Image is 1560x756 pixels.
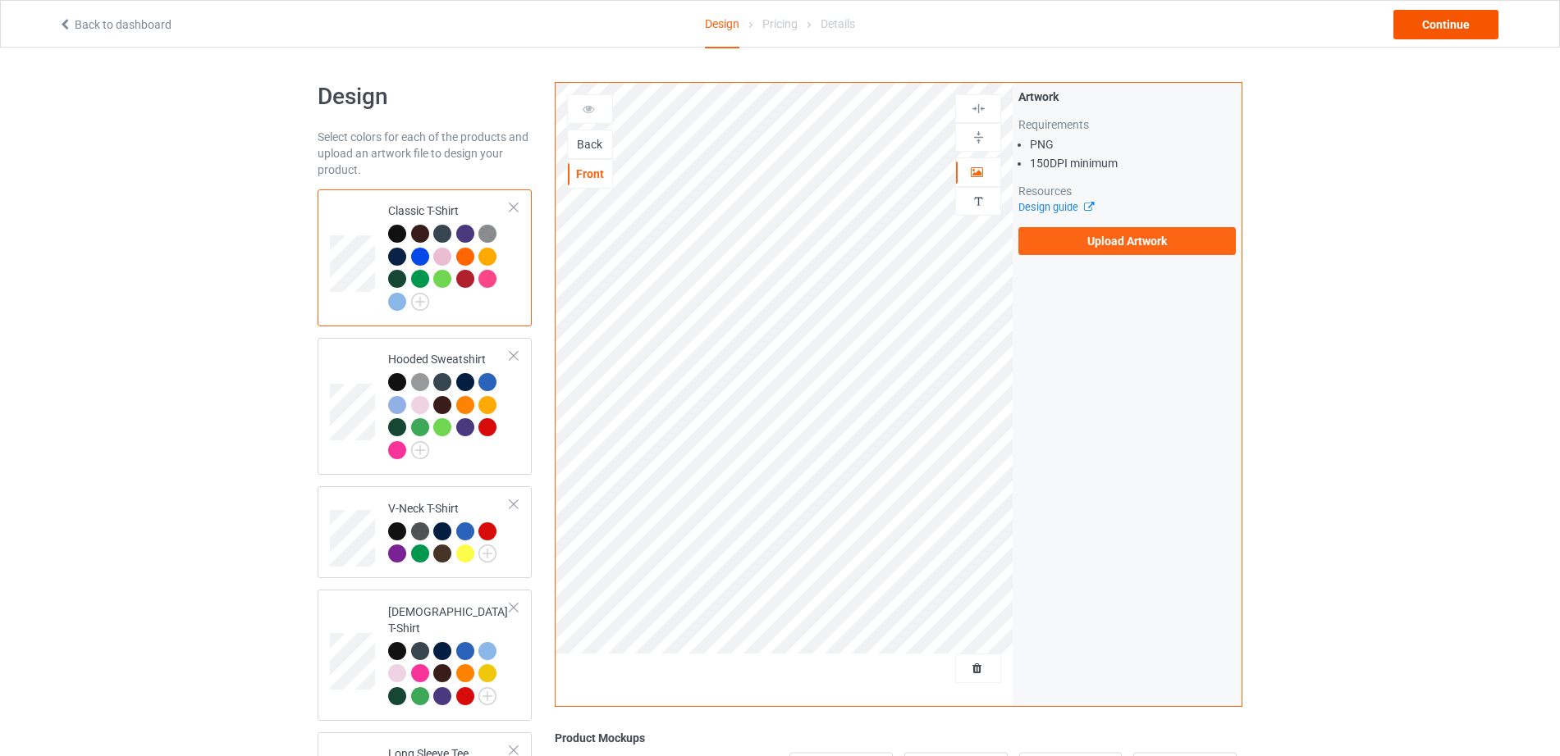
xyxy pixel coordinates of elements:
[1018,116,1236,133] div: Requirements
[1018,227,1236,255] label: Upload Artwork
[58,18,172,31] a: Back to dashboard
[411,293,429,311] img: svg+xml;base64,PD94bWwgdmVyc2lvbj0iMS4wIiBlbmNvZGluZz0iVVRGLTgiPz4KPHN2ZyB3aWR0aD0iMjJweCIgaGVpZ2...
[762,1,798,47] div: Pricing
[971,130,986,145] img: svg%3E%0A
[1018,89,1236,105] div: Artwork
[1030,136,1236,153] li: PNG
[318,338,532,475] div: Hooded Sweatshirt
[388,603,510,704] div: [DEMOGRAPHIC_DATA] T-Shirt
[1018,183,1236,199] div: Resources
[1030,155,1236,171] li: 150 DPI minimum
[388,351,510,458] div: Hooded Sweatshirt
[971,194,986,209] img: svg%3E%0A
[821,1,855,47] div: Details
[971,101,986,116] img: svg%3E%0A
[568,166,612,182] div: Front
[318,82,532,112] h1: Design
[478,544,496,562] img: svg+xml;base64,PD94bWwgdmVyc2lvbj0iMS4wIiBlbmNvZGluZz0iVVRGLTgiPz4KPHN2ZyB3aWR0aD0iMjJweCIgaGVpZ2...
[478,687,496,705] img: svg+xml;base64,PD94bWwgdmVyc2lvbj0iMS4wIiBlbmNvZGluZz0iVVRGLTgiPz4KPHN2ZyB3aWR0aD0iMjJweCIgaGVpZ2...
[705,1,739,48] div: Design
[318,486,532,578] div: V-Neck T-Shirt
[318,129,532,178] div: Select colors for each of the products and upload an artwork file to design your product.
[388,203,510,309] div: Classic T-Shirt
[411,441,429,459] img: svg+xml;base64,PD94bWwgdmVyc2lvbj0iMS4wIiBlbmNvZGluZz0iVVRGLTgiPz4KPHN2ZyB3aWR0aD0iMjJweCIgaGVpZ2...
[1018,201,1093,213] a: Design guide
[1393,10,1498,39] div: Continue
[318,189,532,326] div: Classic T-Shirt
[478,225,496,243] img: heather_texture.png
[568,136,612,153] div: Back
[388,500,510,562] div: V-Neck T-Shirt
[318,590,532,721] div: [DEMOGRAPHIC_DATA] T-Shirt
[555,730,1242,746] div: Product Mockups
